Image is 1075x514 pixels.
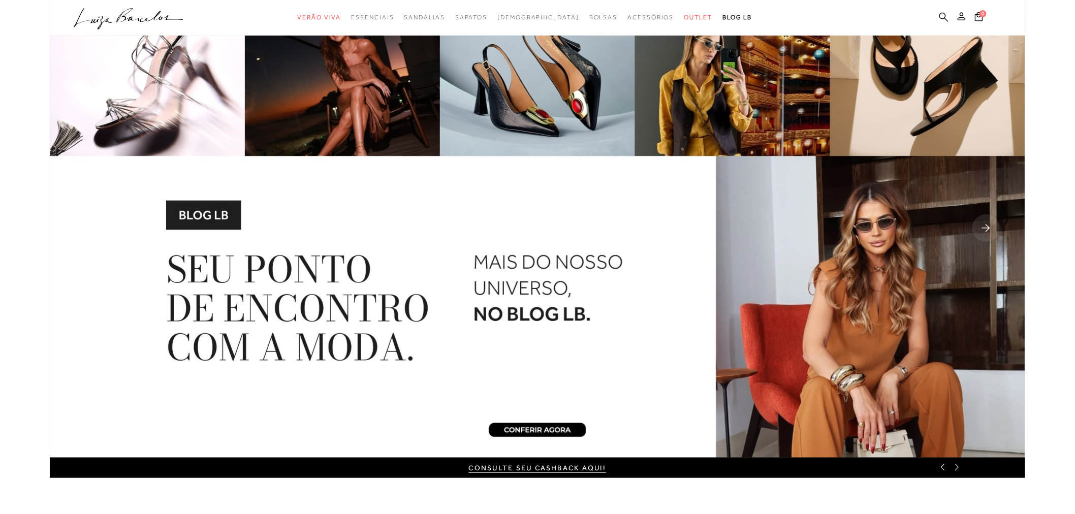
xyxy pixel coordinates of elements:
[404,8,445,27] a: categoryNavScreenReaderText
[497,14,579,21] span: [DEMOGRAPHIC_DATA]
[684,14,713,21] span: Outlet
[497,8,579,27] a: noSubCategoriesText
[351,8,394,27] a: categoryNavScreenReaderText
[972,11,986,25] button: 0
[455,14,487,21] span: Sapatos
[589,8,618,27] a: categoryNavScreenReaderText
[722,8,752,27] a: BLOG LB
[404,14,445,21] span: Sandálias
[628,14,674,21] span: Acessórios
[684,8,713,27] a: categoryNavScreenReaderText
[589,14,618,21] span: Bolsas
[297,14,341,21] span: Verão Viva
[455,8,487,27] a: categoryNavScreenReaderText
[979,10,987,17] span: 0
[722,14,752,21] span: BLOG LB
[469,464,606,472] a: CONSULTE SEU CASHBACK AQUI!
[628,8,674,27] a: categoryNavScreenReaderText
[351,14,394,21] span: Essenciais
[297,8,341,27] a: categoryNavScreenReaderText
